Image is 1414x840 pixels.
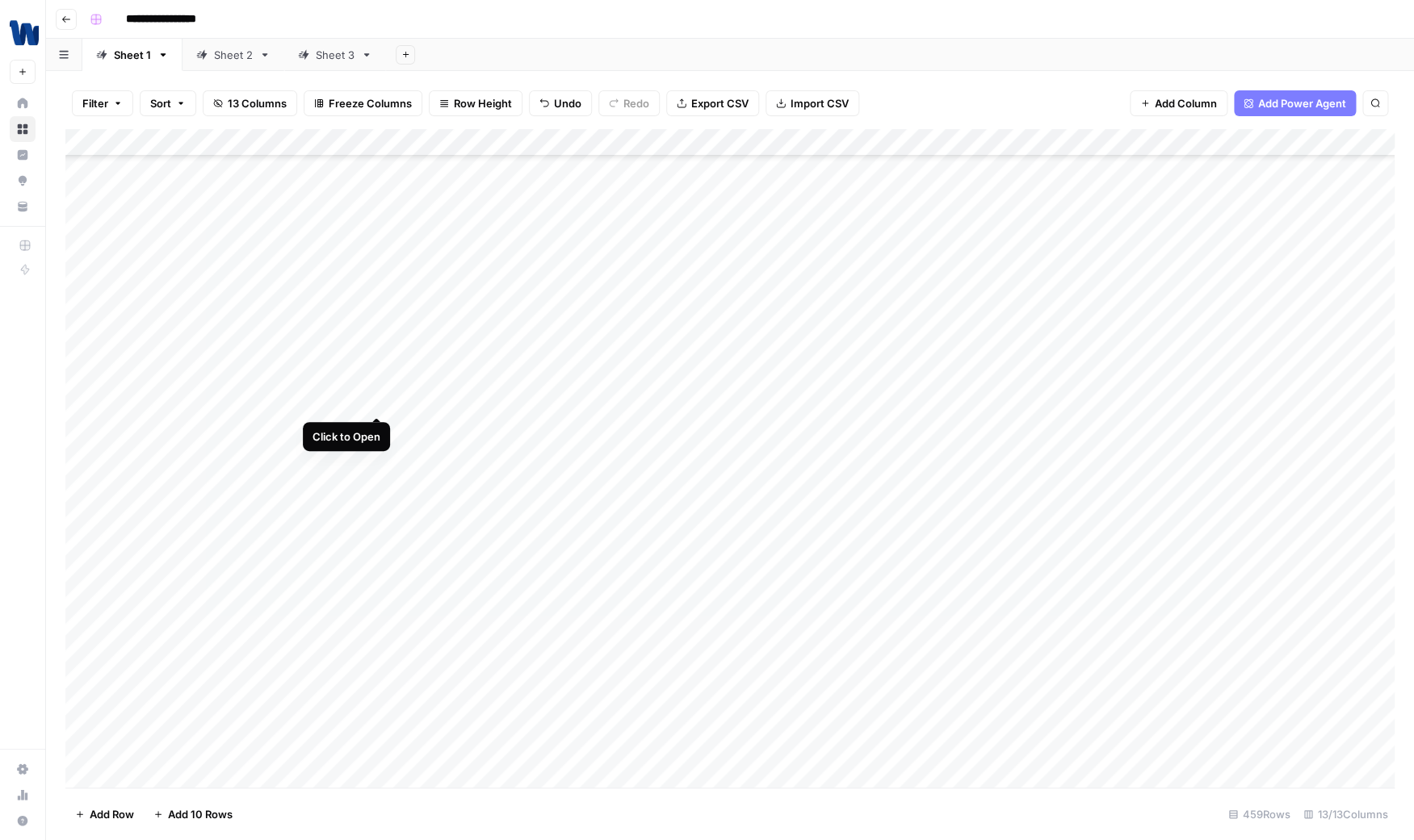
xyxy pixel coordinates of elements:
[10,168,36,194] a: Opportunities
[598,90,660,116] button: Redo
[1234,90,1356,116] button: Add Power Agent
[429,90,522,116] button: Row Height
[90,806,134,822] span: Add Row
[144,801,242,827] button: Add 10 Rows
[203,90,297,116] button: 13 Columns
[284,39,386,71] a: Sheet 3
[10,194,36,219] a: Your Data
[766,90,859,116] button: Import CSV
[791,95,849,111] span: Import CSV
[10,13,36,53] button: Workspace: Wyndly
[304,90,422,116] button: Freeze Columns
[691,95,749,111] span: Export CSV
[1155,95,1217,111] span: Add Column
[228,95,287,111] span: 13 Columns
[72,90,133,116] button: Filter
[140,90,196,116] button: Sort
[554,95,581,111] span: Undo
[454,95,512,111] span: Row Height
[1130,90,1227,116] button: Add Column
[623,95,649,111] span: Redo
[313,428,380,445] div: Click to Open
[82,95,108,111] span: Filter
[10,90,36,116] a: Home
[10,808,36,834] button: Help + Support
[666,90,759,116] button: Export CSV
[10,116,36,142] a: Browse
[183,39,284,71] a: Sheet 2
[10,142,36,168] a: Insights
[214,47,253,63] div: Sheet 2
[316,47,355,63] div: Sheet 3
[82,39,183,71] a: Sheet 1
[10,782,36,808] a: Usage
[529,90,592,116] button: Undo
[1297,801,1395,827] div: 13/13 Columns
[1222,801,1297,827] div: 459 Rows
[65,801,144,827] button: Add Row
[114,47,151,63] div: Sheet 1
[10,19,39,48] img: Wyndly Logo
[10,756,36,782] a: Settings
[1258,95,1346,111] span: Add Power Agent
[168,806,233,822] span: Add 10 Rows
[329,95,412,111] span: Freeze Columns
[150,95,171,111] span: Sort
